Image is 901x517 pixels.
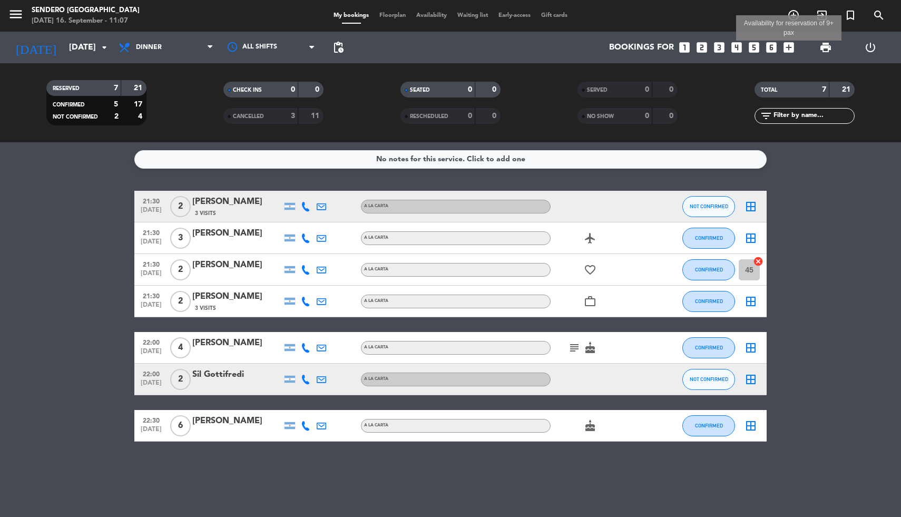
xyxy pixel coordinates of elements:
[819,41,832,54] span: print
[822,86,826,93] strong: 7
[192,290,282,304] div: [PERSON_NAME]
[170,337,191,358] span: 4
[138,113,144,120] strong: 4
[138,238,164,250] span: [DATE]
[695,235,723,241] span: CONFIRMED
[745,342,757,354] i: border_all
[195,209,216,218] span: 3 Visits
[848,32,894,63] div: LOG OUT
[493,13,536,18] span: Early-access
[765,41,778,54] i: looks_6
[492,112,498,120] strong: 0
[138,301,164,314] span: [DATE]
[8,6,24,26] button: menu
[844,9,857,22] i: turned_in_not
[195,304,216,313] span: 3 Visits
[682,337,735,358] button: CONFIRMED
[138,348,164,360] span: [DATE]
[745,420,757,432] i: border_all
[747,41,761,54] i: looks_5
[760,110,772,122] i: filter_list
[374,13,411,18] span: Floorplan
[682,228,735,249] button: CONFIRMED
[682,415,735,436] button: CONFIRMED
[411,13,452,18] span: Availability
[695,423,723,428] span: CONFIRMED
[695,41,709,54] i: looks_two
[134,101,144,108] strong: 17
[587,114,614,119] span: NO SHOW
[645,112,649,120] strong: 0
[842,86,853,93] strong: 21
[170,228,191,249] span: 3
[53,86,80,91] span: RESERVED
[410,87,430,93] span: SEATED
[138,270,164,282] span: [DATE]
[584,295,596,308] i: work_outline
[192,414,282,428] div: [PERSON_NAME]
[138,414,164,426] span: 22:30
[114,101,118,108] strong: 5
[138,226,164,238] span: 21:30
[364,299,388,303] span: A LA CARTA
[745,295,757,308] i: border_all
[584,264,596,276] i: favorite_border
[736,18,841,38] div: Availability for reservation of 9+ pax
[816,9,828,22] i: exit_to_app
[192,195,282,209] div: [PERSON_NAME]
[712,41,726,54] i: looks_3
[138,289,164,301] span: 21:30
[138,367,164,379] span: 22:00
[32,5,140,16] div: Sendero [GEOGRAPHIC_DATA]
[138,207,164,219] span: [DATE]
[609,43,674,53] span: Bookings for
[782,41,796,54] i: add_box
[410,114,448,119] span: RESCHEDULED
[669,112,675,120] strong: 0
[98,41,111,54] i: arrow_drop_down
[376,153,525,165] div: No notes for this service. Click to add one
[645,86,649,93] strong: 0
[192,336,282,350] div: [PERSON_NAME]
[492,86,498,93] strong: 0
[364,267,388,271] span: A LA CARTA
[745,373,757,386] i: border_all
[695,298,723,304] span: CONFIRMED
[192,368,282,382] div: Sil Gottifredi
[587,87,608,93] span: SERVED
[233,87,262,93] span: CHECK INS
[332,41,345,54] span: pending_actions
[536,13,573,18] span: Gift cards
[695,267,723,272] span: CONFIRMED
[468,86,472,93] strong: 0
[690,203,728,209] span: NOT CONFIRMED
[864,41,877,54] i: power_settings_new
[364,423,388,427] span: A LA CARTA
[468,112,472,120] strong: 0
[761,87,777,93] span: TOTAL
[584,420,596,432] i: cake
[134,84,144,92] strong: 21
[138,258,164,270] span: 21:30
[364,377,388,381] span: A LA CARTA
[584,232,596,245] i: airplanemode_active
[669,86,675,93] strong: 0
[114,84,118,92] strong: 7
[682,369,735,390] button: NOT CONFIRMED
[170,196,191,217] span: 2
[170,259,191,280] span: 2
[873,9,885,22] i: search
[138,336,164,348] span: 22:00
[315,86,321,93] strong: 0
[8,36,64,59] i: [DATE]
[311,112,321,120] strong: 11
[690,376,728,382] span: NOT CONFIRMED
[170,291,191,312] span: 2
[138,194,164,207] span: 21:30
[8,6,24,22] i: menu
[138,379,164,392] span: [DATE]
[328,13,374,18] span: My bookings
[192,227,282,240] div: [PERSON_NAME]
[695,345,723,350] span: CONFIRMED
[170,369,191,390] span: 2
